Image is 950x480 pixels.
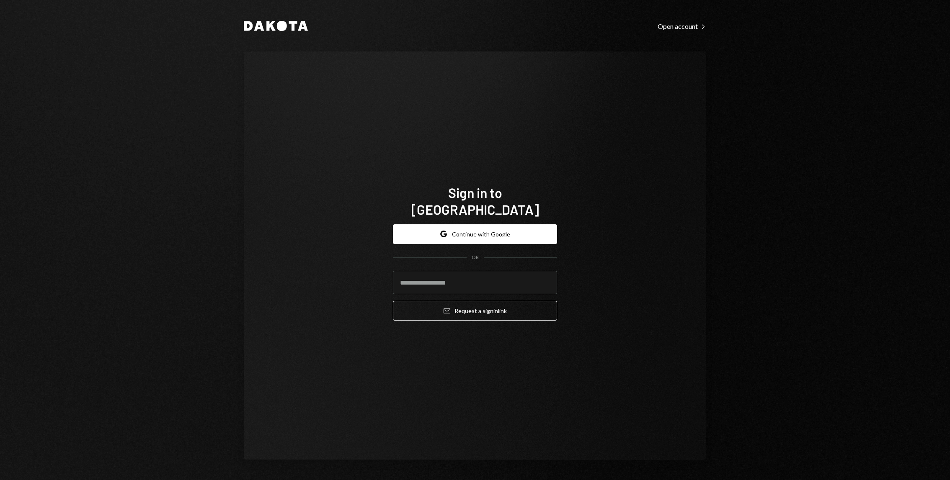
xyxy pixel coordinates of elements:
div: OR [472,254,479,261]
button: Continue with Google [393,224,557,244]
a: Open account [658,21,706,31]
h1: Sign in to [GEOGRAPHIC_DATA] [393,184,557,218]
div: Open account [658,22,706,31]
button: Request a signinlink [393,301,557,321]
